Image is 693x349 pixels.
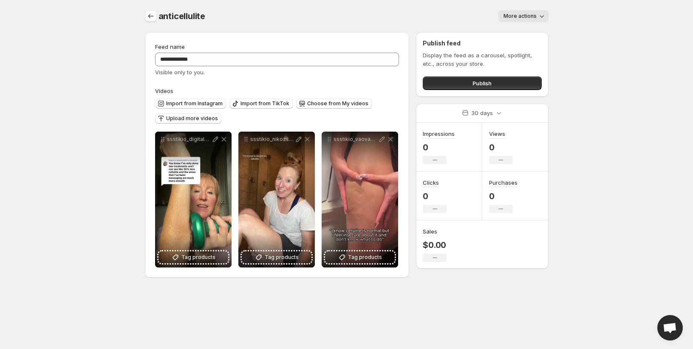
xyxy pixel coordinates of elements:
h3: Impressions [423,129,455,138]
button: Publish [423,76,541,90]
button: Upload more videos [155,113,221,124]
h3: Clicks [423,178,439,187]
p: ssstikio_nikozstore_1754073579594 [250,136,294,143]
div: ssstikio_digitalwithkelly_1754073786945Tag products [155,132,232,267]
p: 0 [489,142,513,152]
span: Import from TikTok [240,100,289,107]
span: Visible only to you. [155,69,205,76]
button: Tag products [325,251,395,263]
div: Open chat [657,315,683,341]
span: More actions [503,13,537,20]
p: 0 [423,191,447,201]
button: Tag products [242,251,311,263]
p: ssstikio_vaovacshop_1754073558814 [334,136,378,143]
span: Publish [472,79,492,87]
button: Import from Instagram [155,99,226,109]
span: Tag products [348,253,382,262]
span: Choose from My videos [307,100,368,107]
span: Import from Instagram [166,100,223,107]
span: Tag products [181,253,215,262]
button: Choose from My videos [296,99,372,109]
button: Import from TikTok [229,99,293,109]
h2: Publish feed [423,39,541,48]
p: 0 [489,191,518,201]
span: Feed name [155,43,185,50]
p: 30 days [471,109,493,117]
button: More actions [498,10,549,22]
p: ssstikio_digitalwithkelly_1754073786945 [167,136,211,143]
span: anticellulite [158,11,205,21]
button: Tag products [158,251,228,263]
span: Tag products [265,253,299,262]
span: Upload more videos [166,115,218,122]
div: ssstikio_vaovacshop_1754073558814Tag products [322,132,398,267]
h3: Purchases [489,178,518,187]
div: ssstikio_nikozstore_1754073579594Tag products [238,132,315,267]
p: Display the feed as a carousel, spotlight, etc., across your store. [423,51,541,68]
p: $0.00 [423,240,447,250]
button: Settings [145,10,157,22]
h3: Views [489,129,505,138]
span: Videos [155,87,173,94]
h3: Sales [423,227,437,236]
p: 0 [423,142,455,152]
